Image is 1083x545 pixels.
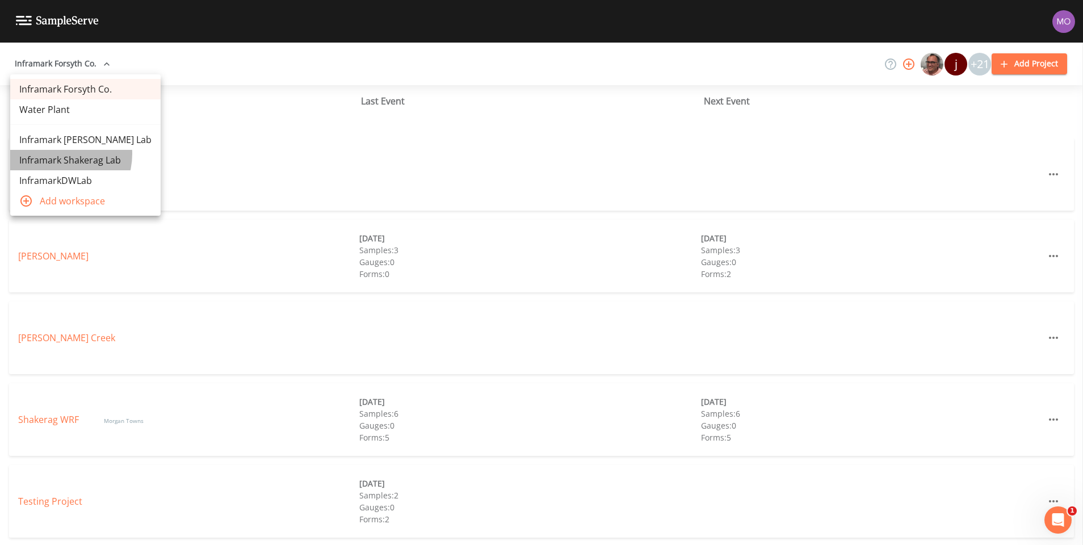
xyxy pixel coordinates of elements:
a: InframarkDWLab [10,170,161,191]
span: 1 [1068,506,1077,515]
a: Inframark [PERSON_NAME] Lab [10,129,161,150]
a: Water Plant [10,99,161,120]
a: Inframark Shakerag Lab [10,150,161,170]
a: Inframark Forsyth Co. [10,79,161,99]
span: Add workspace [40,194,152,208]
iframe: Intercom live chat [1044,506,1072,534]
